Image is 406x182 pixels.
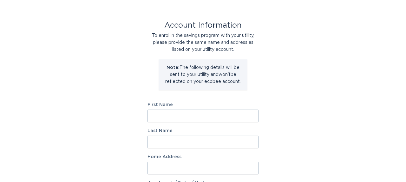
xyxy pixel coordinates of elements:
[147,129,259,133] label: Last Name
[147,155,259,159] label: Home Address
[147,22,259,29] div: Account Information
[167,65,180,70] strong: Note:
[147,103,259,107] label: First Name
[163,64,243,85] p: The following details will be sent to your utility and won't be reflected on your ecobee account.
[147,32,259,53] div: To enrol in the savings program with your utility, please provide the same name and address as li...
